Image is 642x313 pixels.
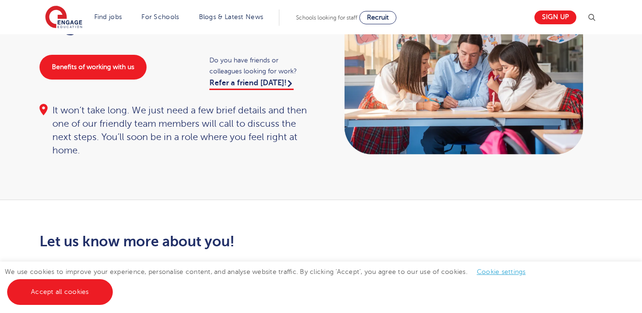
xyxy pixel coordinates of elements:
span: Recruit [367,14,389,21]
a: For Schools [141,13,179,20]
a: Benefits of working with us [40,55,147,80]
a: Blogs & Latest News [199,13,264,20]
a: Refer a friend [DATE]! [209,79,294,90]
span: Do you have friends or colleagues looking for work? [209,55,312,77]
a: Sign up [534,10,576,24]
a: Find jobs [94,13,122,20]
span: Schools looking for staff [296,14,357,21]
h2: Let us know more about you! [40,233,410,250]
img: Engage Education [45,6,82,30]
span: We use cookies to improve your experience, personalise content, and analyse website traffic. By c... [5,268,535,295]
a: Recruit [359,11,396,24]
a: Accept all cookies [7,279,113,305]
div: It won’t take long. We just need a few brief details and then one of our friendly team members wi... [40,104,312,157]
a: Cookie settings [477,268,526,275]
